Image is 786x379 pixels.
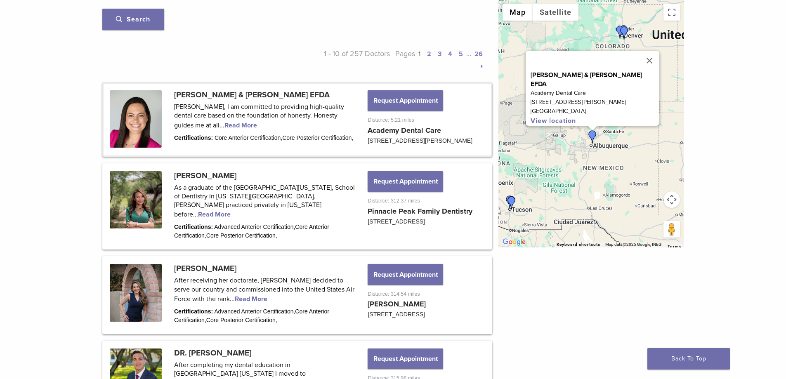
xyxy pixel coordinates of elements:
[531,107,659,116] p: [GEOGRAPHIC_DATA]
[102,9,164,30] button: Search
[531,117,576,125] a: View location
[427,50,431,58] a: 2
[617,25,630,38] div: Dr. Rachel LePera
[663,221,680,238] button: Drag Pegman onto the map to open Street View
[640,51,659,71] button: Close
[503,4,533,21] button: Show street map
[438,50,441,58] a: 3
[531,71,659,89] p: [PERSON_NAME] & [PERSON_NAME] EFDA
[116,15,150,24] span: Search
[368,348,443,369] button: Request Appointment
[448,50,452,58] a: 4
[531,89,659,98] p: Academy Dental Care
[663,4,680,21] button: Toggle fullscreen view
[605,242,663,247] span: Map data ©2025 Google, INEGI
[368,171,443,192] button: Request Appointment
[368,90,443,111] button: Request Appointment
[531,98,659,107] p: [STREET_ADDRESS][PERSON_NAME]
[418,50,420,58] a: 1
[459,50,463,58] a: 5
[500,237,528,247] img: Google
[503,195,517,209] div: Dr. Sara Garcia
[390,47,486,72] p: Pages
[663,191,680,208] button: Map camera controls
[614,26,627,39] div: Dr. Guy Grabiak
[586,130,599,144] div: Dr. Chelsea Gonzales & Jeniffer Segura EFDA
[647,348,730,370] a: Back To Top
[668,244,682,249] a: Terms (opens in new tab)
[557,242,600,247] button: Keyboard shortcuts
[505,196,518,209] div: Dr. Lenny Arias
[466,49,471,58] span: …
[486,163,500,177] div: Dr. Sara Vizcarra
[533,4,578,21] button: Show satellite imagery
[368,264,443,285] button: Request Appointment
[474,50,483,58] a: 26
[500,237,528,247] a: Open this area in Google Maps (opens a new window)
[505,196,518,210] div: DR. Brian Mitchell
[618,26,631,40] div: Dr. Mitchell Williams
[294,47,390,72] p: 1 - 10 of 257 Doctors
